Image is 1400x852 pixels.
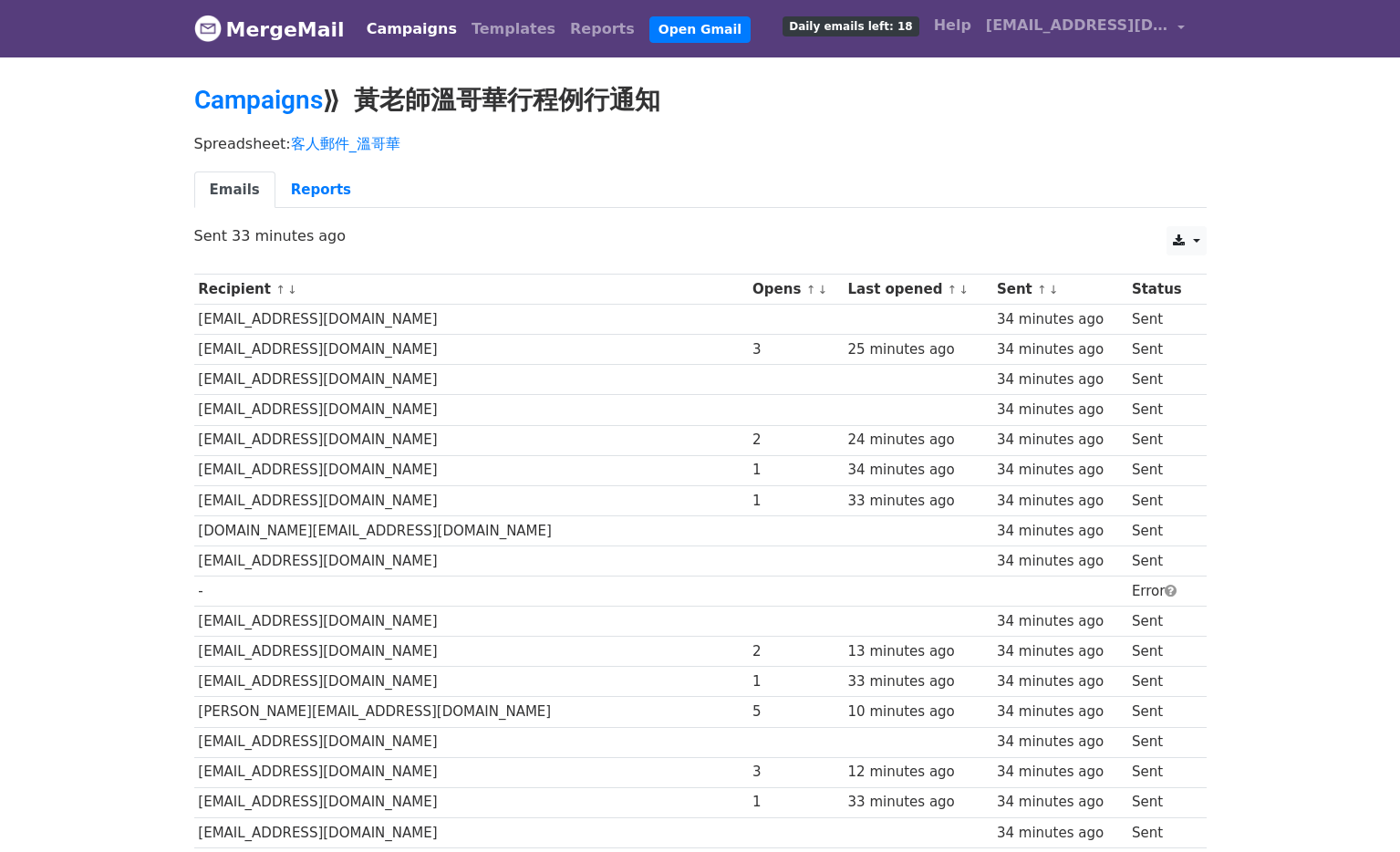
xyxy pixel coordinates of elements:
[359,11,464,47] a: Campaigns
[194,607,749,637] td: [EMAIL_ADDRESS][DOMAIN_NAME]
[194,455,749,485] td: [EMAIL_ADDRESS][DOMAIN_NAME]
[194,335,749,365] td: [EMAIL_ADDRESS][DOMAIN_NAME]
[194,817,749,847] td: [EMAIL_ADDRESS][DOMAIN_NAME]
[1309,764,1400,852] iframe: Chat Widget
[194,637,749,667] td: [EMAIL_ADDRESS][DOMAIN_NAME]
[1127,545,1196,576] td: Sent
[997,732,1123,753] div: 34 minutes ago
[844,275,992,305] th: Last opened
[997,792,1123,813] div: 34 minutes ago
[1127,395,1196,425] td: Sent
[1127,817,1196,847] td: Sent
[848,671,989,692] div: 33 minutes ago
[997,611,1123,632] div: 34 minutes ago
[997,641,1123,662] div: 34 minutes ago
[992,275,1127,305] th: Sent
[848,641,989,662] div: 13 minutes ago
[1127,515,1196,545] td: Sent
[979,7,1192,50] a: [EMAIL_ADDRESS][DOMAIN_NAME]
[1127,425,1196,455] td: Sent
[997,339,1123,360] div: 34 minutes ago
[194,425,749,455] td: [EMAIL_ADDRESS][DOMAIN_NAME]
[194,15,222,42] img: MergeMail logo
[464,11,563,47] a: Templates
[848,491,989,512] div: 33 minutes ago
[848,701,989,722] div: 10 minutes ago
[194,365,749,395] td: [EMAIL_ADDRESS][DOMAIN_NAME]
[1037,283,1047,296] a: ↑
[194,577,749,607] td: -
[775,7,926,44] a: Daily emails left: 18
[194,485,749,515] td: [EMAIL_ADDRESS][DOMAIN_NAME]
[275,171,367,209] a: Reports
[194,85,323,115] a: Campaigns
[1127,727,1196,757] td: Sent
[752,430,839,451] div: 2
[817,283,827,296] a: ↓
[959,283,969,296] a: ↓
[194,226,1207,245] p: Sent 33 minutes ago
[194,85,1207,116] h2: ⟫ 黃老師溫哥華行程例行通知
[927,7,979,44] a: Help
[997,369,1123,390] div: 34 minutes ago
[194,275,749,305] th: Recipient
[1127,787,1196,817] td: Sent
[291,135,400,152] a: 客人郵件_溫哥華
[194,727,749,757] td: [EMAIL_ADDRESS][DOMAIN_NAME]
[806,283,816,296] a: ↑
[1127,757,1196,787] td: Sent
[752,671,839,692] div: 1
[997,491,1123,512] div: 34 minutes ago
[1309,764,1400,852] div: 聊天小工具
[986,15,1168,36] span: [EMAIL_ADDRESS][DOMAIN_NAME]
[1127,485,1196,515] td: Sent
[194,787,749,817] td: [EMAIL_ADDRESS][DOMAIN_NAME]
[194,10,345,48] a: MergeMail
[563,11,642,47] a: Reports
[997,671,1123,692] div: 34 minutes ago
[848,339,989,360] div: 25 minutes ago
[1127,667,1196,697] td: Sent
[848,762,989,783] div: 12 minutes ago
[1127,607,1196,637] td: Sent
[194,395,749,425] td: [EMAIL_ADDRESS][DOMAIN_NAME]
[194,515,749,545] td: [DOMAIN_NAME][EMAIL_ADDRESS][DOMAIN_NAME]
[997,309,1123,330] div: 34 minutes ago
[194,697,749,727] td: [PERSON_NAME][EMAIL_ADDRESS][DOMAIN_NAME]
[752,762,839,783] div: 3
[194,134,1207,153] p: Spreadsheet:
[1127,365,1196,395] td: Sent
[1049,283,1059,296] a: ↓
[1127,697,1196,727] td: Sent
[1127,335,1196,365] td: Sent
[783,16,918,36] span: Daily emails left: 18
[997,701,1123,722] div: 34 minutes ago
[194,667,749,697] td: [EMAIL_ADDRESS][DOMAIN_NAME]
[997,823,1123,844] div: 34 minutes ago
[194,305,749,335] td: [EMAIL_ADDRESS][DOMAIN_NAME]
[287,283,297,296] a: ↓
[649,16,751,43] a: Open Gmail
[1127,455,1196,485] td: Sent
[997,762,1123,783] div: 34 minutes ago
[275,283,285,296] a: ↑
[194,171,275,209] a: Emails
[997,521,1123,542] div: 34 minutes ago
[752,792,839,813] div: 1
[997,430,1123,451] div: 34 minutes ago
[752,641,839,662] div: 2
[194,757,749,787] td: [EMAIL_ADDRESS][DOMAIN_NAME]
[997,400,1123,421] div: 34 minutes ago
[848,430,989,451] div: 24 minutes ago
[752,339,839,360] div: 3
[997,551,1123,572] div: 34 minutes ago
[948,283,958,296] a: ↑
[997,460,1123,481] div: 34 minutes ago
[848,792,989,813] div: 33 minutes ago
[752,491,839,512] div: 1
[848,460,989,481] div: 34 minutes ago
[752,460,839,481] div: 1
[194,545,749,576] td: [EMAIL_ADDRESS][DOMAIN_NAME]
[1127,577,1196,607] td: Error
[1127,637,1196,667] td: Sent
